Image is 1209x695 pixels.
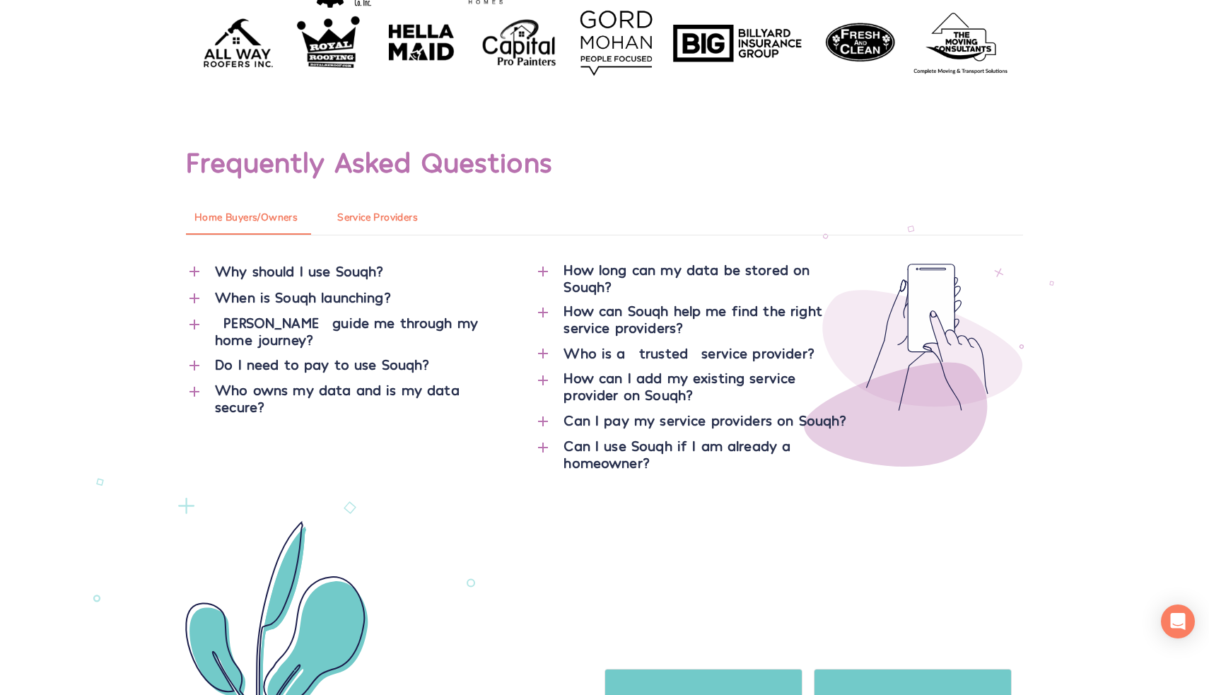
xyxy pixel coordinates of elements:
div: Frequently Asked Questions [186,147,1023,175]
div: Do I need to pay to use Souqh? [215,355,506,374]
span: Home Buyers/Owners [194,209,298,227]
div: Why should I use Souqh? [215,261,506,280]
div: Can I pay my service providers on Souqh? [563,410,854,429]
div: Who owns my data and is my data secure? [215,381,506,415]
div: How can Souqh help me find the right service providers? [563,302,854,336]
div: ant example [186,201,1023,235]
div: How can I add my existing service provider on Souqh? [563,369,854,403]
div: When is Souqh launching? [215,287,506,306]
div: [PERSON_NAME] guide me through my home journey? [215,314,506,348]
div: Open Intercom Messenger [1161,605,1195,638]
span: Service Providers [337,209,418,227]
div: Can I use Souqh if I am already a homeowner? [563,437,854,471]
div: How long can my data be stored on Souqh? [563,261,854,295]
div: Who is a “trusted” service provider? [563,343,854,362]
